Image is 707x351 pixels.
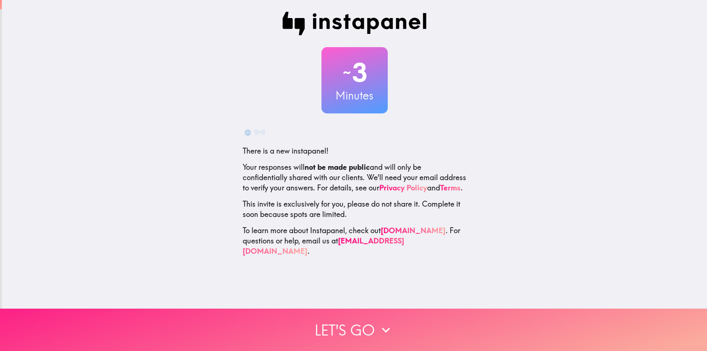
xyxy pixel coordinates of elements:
a: Terms [440,183,461,192]
div: हिन्दी [254,127,265,138]
a: Privacy Policy [379,183,427,192]
h2: 3 [321,57,388,88]
span: There is a new instapanel! [243,146,328,155]
span: ~ [342,62,352,84]
p: Your responses will and will only be confidentially shared with our clients. We'll need your emai... [243,162,467,193]
p: This invite is exclusively for you, please do not share it. Complete it soon because spots are li... [243,199,467,220]
img: Instapanel [282,12,427,35]
button: हिन्दी [243,125,268,140]
a: [DOMAIN_NAME] [381,226,446,235]
h3: Minutes [321,88,388,103]
b: not be made public [305,162,370,172]
a: [EMAIL_ADDRESS][DOMAIN_NAME] [243,236,404,256]
p: To learn more about Instapanel, check out . For questions or help, email us at . [243,225,467,256]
